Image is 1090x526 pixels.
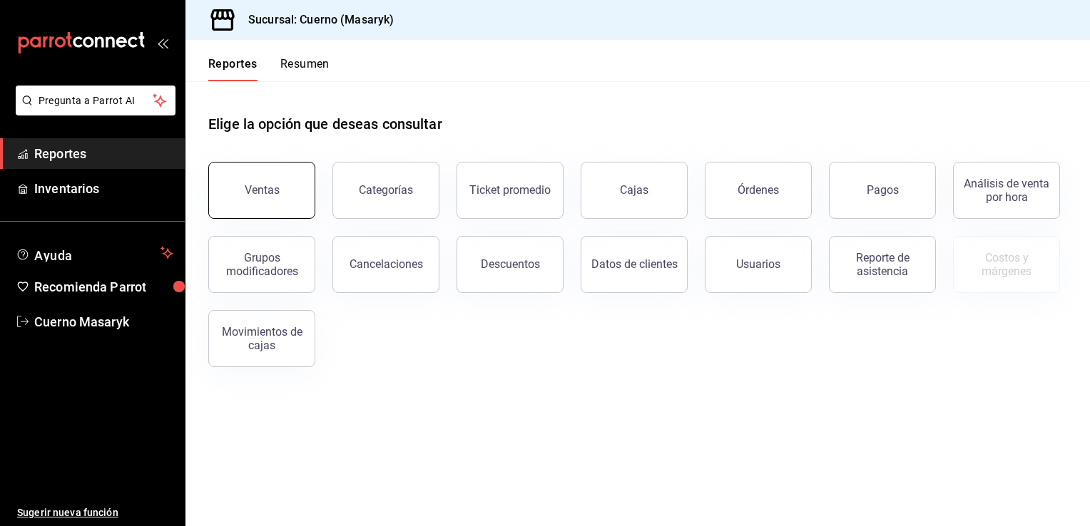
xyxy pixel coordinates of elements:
[953,162,1060,219] button: Análisis de venta por hora
[953,236,1060,293] button: Contrata inventarios para ver este reporte
[208,57,258,81] button: Reportes
[34,144,173,163] span: Reportes
[208,162,315,219] button: Ventas
[208,57,330,81] div: navigation tabs
[208,236,315,293] button: Grupos modificadores
[34,312,173,331] span: Cuerno Masaryk
[350,257,423,271] div: Cancelaciones
[620,182,649,199] div: Cajas
[245,183,280,197] div: Ventas
[867,183,899,197] div: Pagos
[10,103,175,118] a: Pregunta a Parrot AI
[829,236,936,293] button: Reporte de asistencia
[457,162,564,219] button: Ticket promedio
[591,257,678,271] div: Datos de clientes
[738,183,779,197] div: Órdenes
[17,505,173,520] span: Sugerir nueva función
[16,86,175,115] button: Pregunta a Parrot AI
[34,244,155,262] span: Ayuda
[237,11,394,29] h3: Sucursal: Cuerno (Masaryk)
[218,325,306,352] div: Movimientos de cajas
[838,251,927,278] div: Reporte de asistencia
[359,183,413,197] div: Categorías
[39,93,153,108] span: Pregunta a Parrot AI
[962,251,1051,278] div: Costos y márgenes
[581,236,688,293] button: Datos de clientes
[581,162,688,219] a: Cajas
[469,183,551,197] div: Ticket promedio
[829,162,936,219] button: Pagos
[457,236,564,293] button: Descuentos
[705,162,812,219] button: Órdenes
[481,257,540,271] div: Descuentos
[332,236,439,293] button: Cancelaciones
[34,277,173,296] span: Recomienda Parrot
[208,310,315,367] button: Movimientos de cajas
[280,57,330,81] button: Resumen
[736,257,780,271] div: Usuarios
[157,37,168,48] button: open_drawer_menu
[218,251,306,278] div: Grupos modificadores
[208,113,442,135] h1: Elige la opción que deseas consultar
[34,179,173,198] span: Inventarios
[705,236,812,293] button: Usuarios
[962,177,1051,204] div: Análisis de venta por hora
[332,162,439,219] button: Categorías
